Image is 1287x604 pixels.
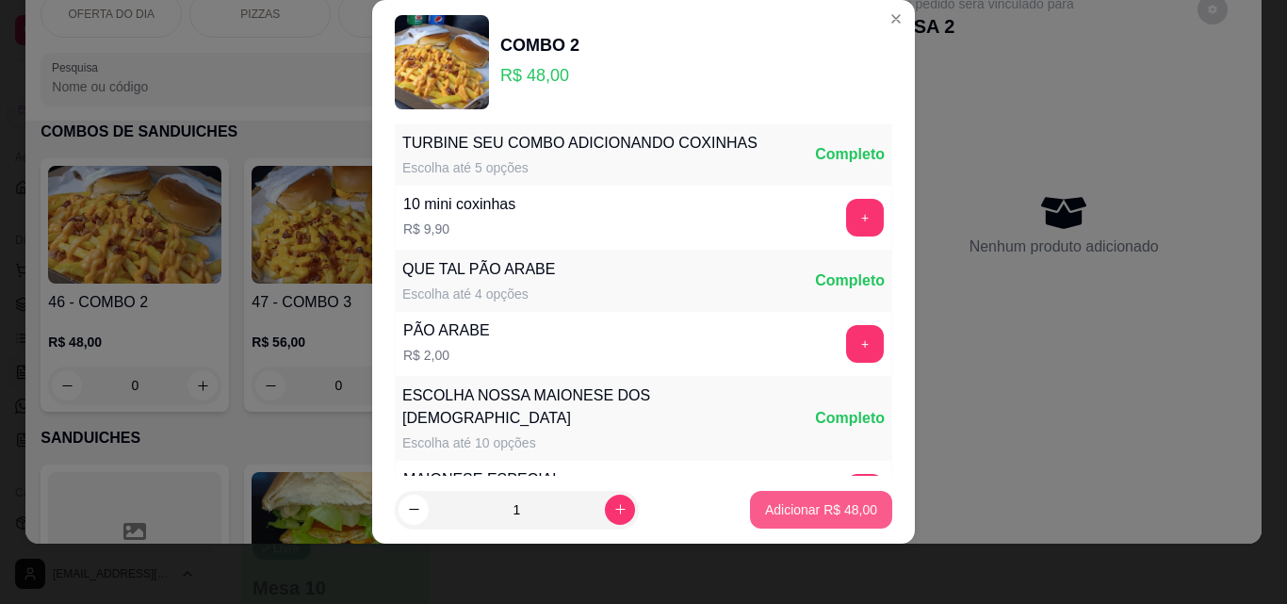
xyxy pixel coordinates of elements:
[402,433,815,452] div: Escolha até 10 opções
[500,62,579,89] p: R$ 48,00
[403,468,561,491] div: MAIONESE ESPECIAL
[815,269,885,292] div: Completo
[750,491,892,529] button: Adicionar R$ 48,00
[846,199,884,237] button: add
[403,220,515,238] p: R$ 9,90
[846,474,884,512] button: add
[500,32,579,58] div: COMBO 2
[815,143,885,166] div: Completo
[402,158,758,177] div: Escolha até 5 opções
[402,384,815,430] div: ESCOLHA NOSSA MAIONESE DOS [DEMOGRAPHIC_DATA]
[765,500,877,519] p: Adicionar R$ 48,00
[605,495,635,525] button: increase-product-quantity
[399,495,429,525] button: decrease-product-quantity
[846,325,884,363] button: add
[402,258,555,281] div: QUE TAL PÃO ARABE
[402,285,555,303] div: Escolha até 4 opções
[395,15,489,109] img: product-image
[403,346,490,365] p: R$ 2,00
[403,319,490,342] div: PÃO ARABE
[881,4,911,34] button: Close
[815,407,885,430] div: Completo
[403,193,515,216] div: 10 mini coxinhas
[402,132,758,155] div: TURBINE SEU COMBO ADICIONANDO COXINHAS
